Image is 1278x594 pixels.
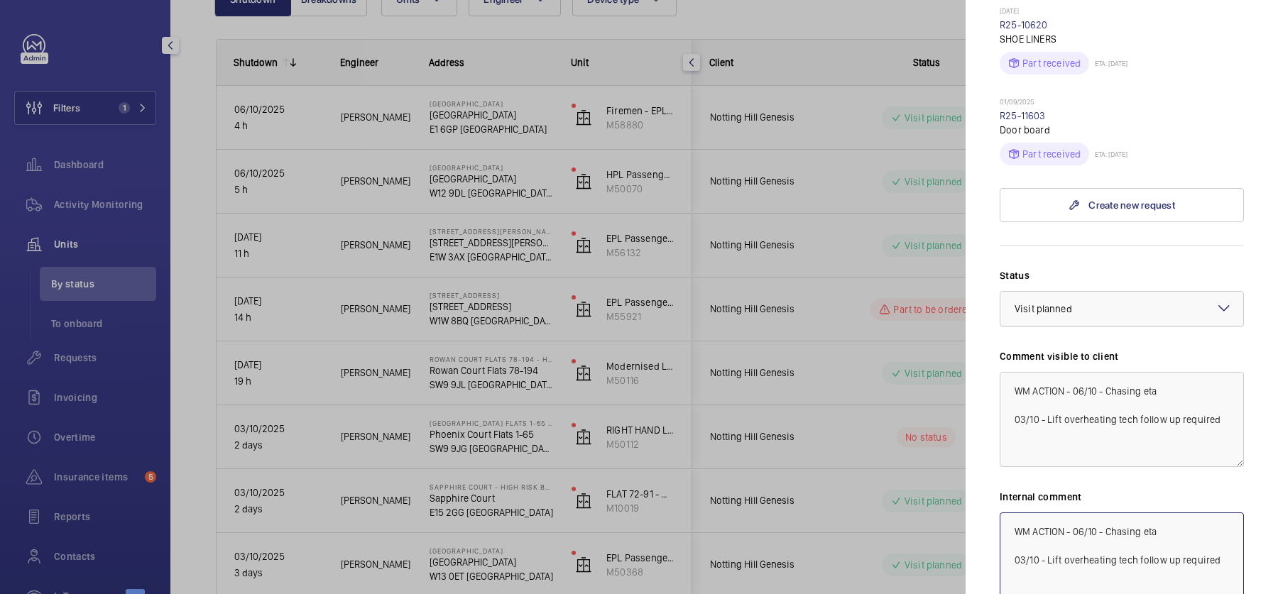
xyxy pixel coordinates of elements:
[1000,97,1244,109] p: 01/09/2025
[1089,150,1127,158] p: ETA: [DATE]
[1089,59,1127,67] p: ETA: [DATE]
[1022,147,1081,161] p: Part received
[1000,188,1244,222] a: Create new request
[1015,303,1072,314] span: Visit planned
[1000,6,1244,18] p: [DATE]
[1022,56,1081,70] p: Part received
[1000,349,1244,363] label: Comment visible to client
[1000,268,1244,282] label: Status
[1000,110,1046,121] a: R25-11603
[1000,123,1244,137] p: Door board
[1000,32,1244,46] p: SHOE LINERS
[1000,19,1048,31] a: R25-10620
[1000,490,1244,504] label: Internal comment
